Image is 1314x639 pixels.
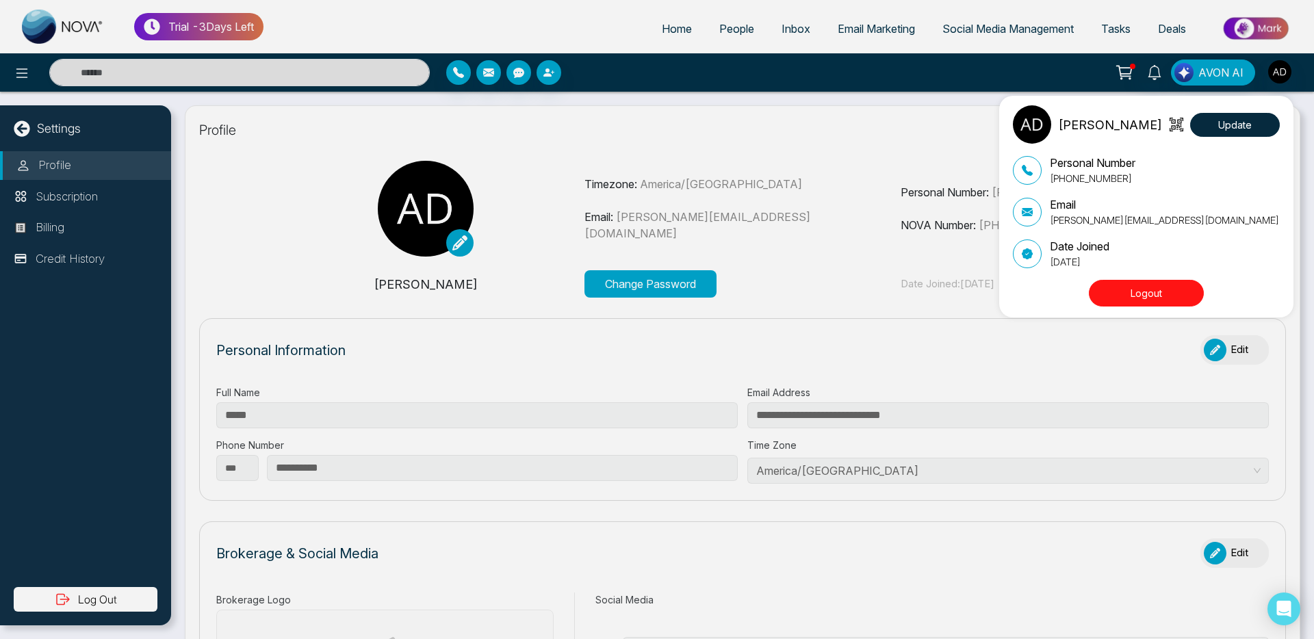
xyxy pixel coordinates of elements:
p: [PERSON_NAME] [1058,116,1162,134]
button: Logout [1089,280,1204,307]
p: [DATE] [1050,255,1109,269]
div: Open Intercom Messenger [1267,592,1300,625]
p: [PERSON_NAME][EMAIL_ADDRESS][DOMAIN_NAME] [1050,213,1279,227]
p: Date Joined [1050,238,1109,255]
p: Email [1050,196,1279,213]
p: Personal Number [1050,155,1135,171]
p: [PHONE_NUMBER] [1050,171,1135,185]
button: Update [1190,113,1280,137]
